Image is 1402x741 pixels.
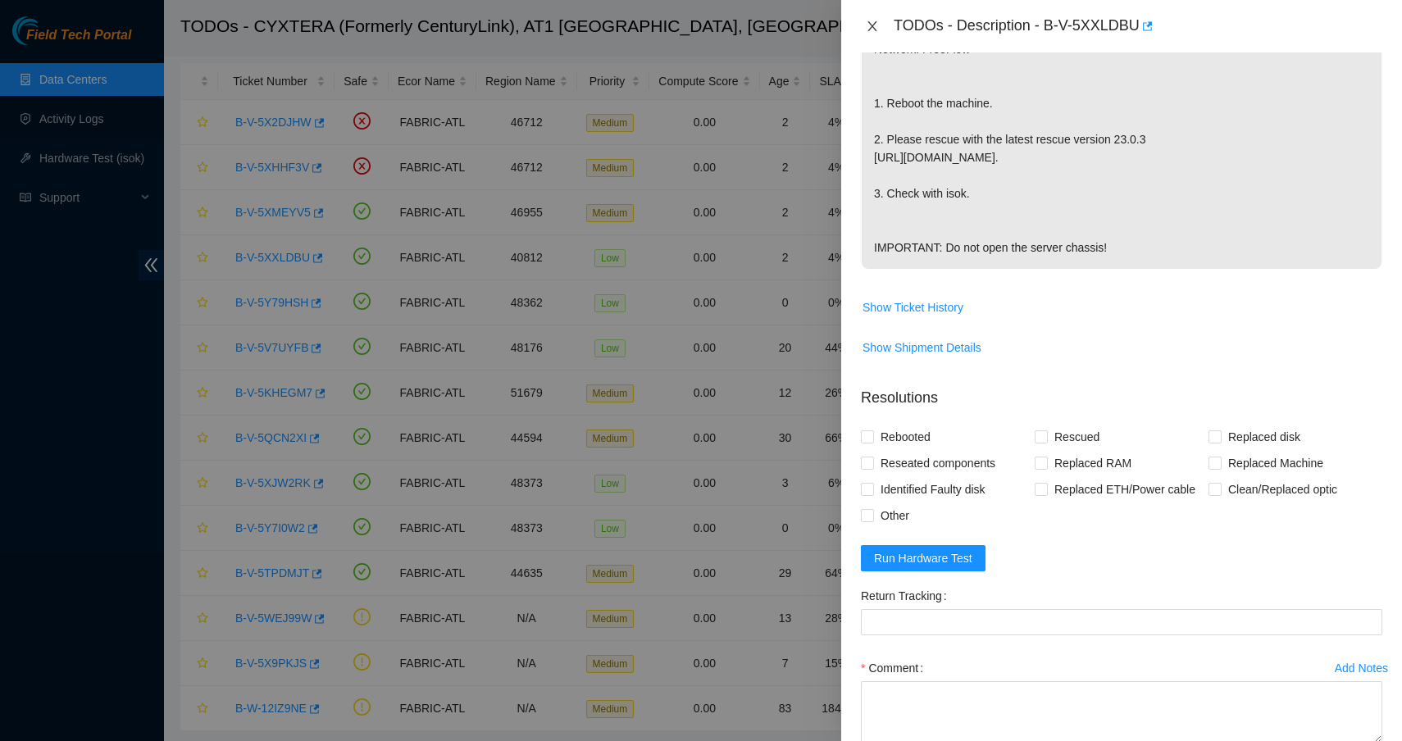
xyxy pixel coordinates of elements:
[863,339,981,357] span: Show Shipment Details
[861,583,954,609] label: Return Tracking
[1222,476,1344,502] span: Clean/Replaced optic
[863,298,963,316] span: Show Ticket History
[861,19,884,34] button: Close
[1048,476,1202,502] span: Replaced ETH/Power cable
[1048,424,1106,450] span: Rescued
[874,476,992,502] span: Identified Faulty disk
[874,549,972,567] span: Run Hardware Test
[1222,424,1307,450] span: Replaced disk
[861,609,1382,635] input: Return Tracking
[861,655,930,681] label: Comment
[1222,450,1330,476] span: Replaced Machine
[874,424,937,450] span: Rebooted
[1335,662,1388,674] div: Add Notes
[894,13,1382,39] div: TODOs - Description - B-V-5XXLDBU
[861,374,1382,409] p: Resolutions
[874,502,916,529] span: Other
[862,294,964,320] button: Show Ticket History
[862,334,982,361] button: Show Shipment Details
[1334,655,1389,681] button: Add Notes
[1048,450,1138,476] span: Replaced RAM
[866,20,879,33] span: close
[874,450,1002,476] span: Reseated components
[861,545,985,571] button: Run Hardware Test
